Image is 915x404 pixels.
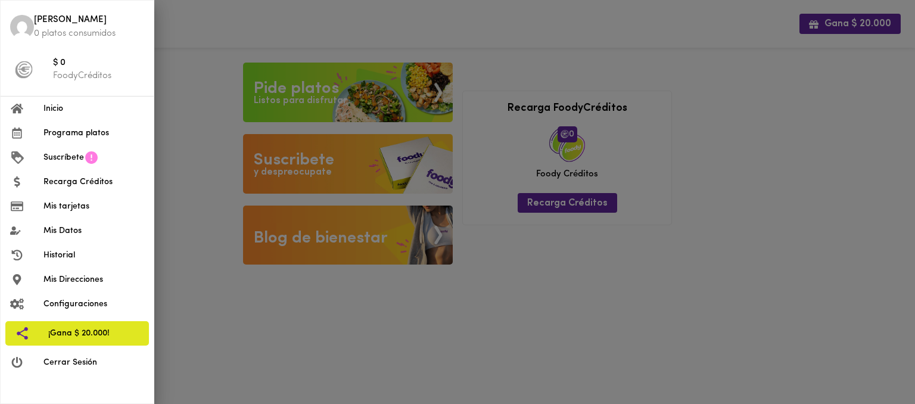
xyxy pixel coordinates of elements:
[43,127,144,139] span: Programa platos
[43,274,144,286] span: Mis Direcciones
[15,61,33,79] img: foody-creditos-black.png
[53,70,144,82] p: FoodyCréditos
[34,27,144,40] p: 0 platos consumidos
[43,200,144,213] span: Mis tarjetas
[53,57,144,70] span: $ 0
[43,151,84,164] span: Suscríbete
[43,249,144,262] span: Historial
[48,327,139,340] span: ¡Gana $ 20.000!
[846,335,903,392] iframe: Messagebird Livechat Widget
[43,102,144,115] span: Inicio
[43,176,144,188] span: Recarga Créditos
[43,298,144,310] span: Configuraciones
[43,356,144,369] span: Cerrar Sesión
[43,225,144,237] span: Mis Datos
[34,14,144,27] span: [PERSON_NAME]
